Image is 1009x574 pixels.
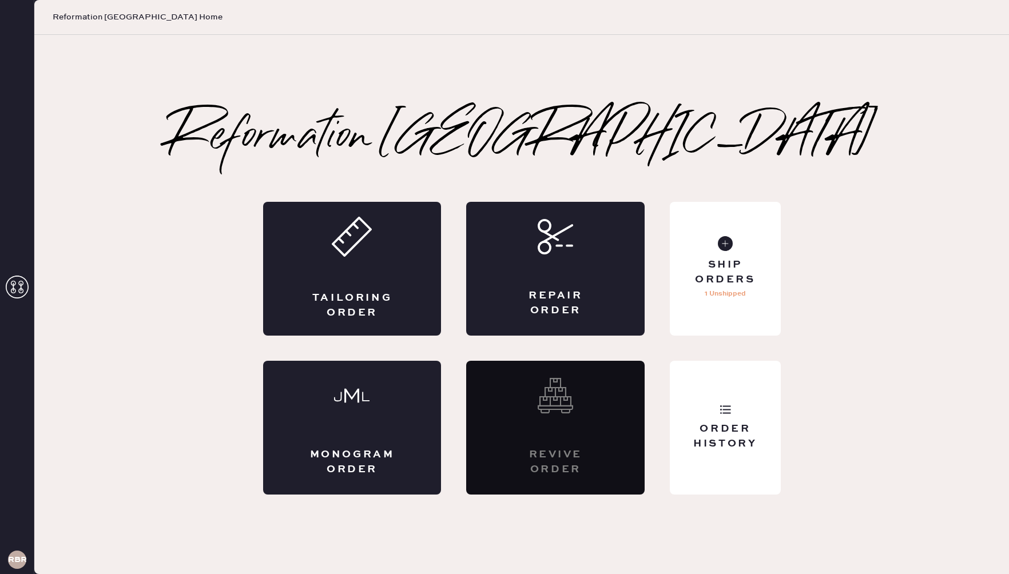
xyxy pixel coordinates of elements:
iframe: Front Chat [955,523,1004,572]
div: Ship Orders [679,258,771,286]
p: 1 Unshipped [705,287,746,301]
div: Repair Order [512,289,599,317]
div: Order History [679,422,771,451]
h3: RBRA [8,556,26,564]
div: Interested? Contact us at care@hemster.co [466,361,645,495]
div: Revive order [512,448,599,476]
div: Tailoring Order [309,291,396,320]
div: Monogram Order [309,448,396,476]
span: Reformation [GEOGRAPHIC_DATA] Home [53,11,223,23]
h2: Reformation [GEOGRAPHIC_DATA] [168,115,876,161]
